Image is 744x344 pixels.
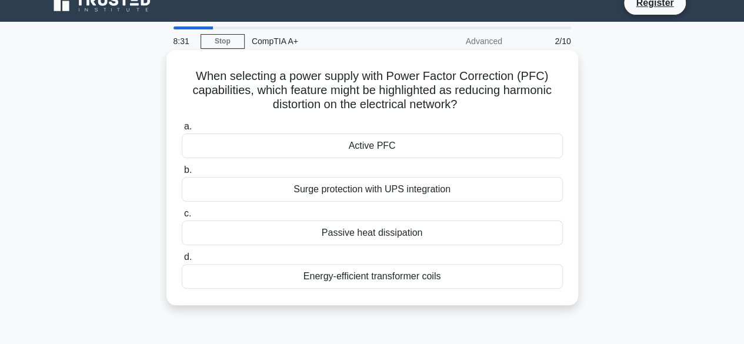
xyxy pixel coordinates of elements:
span: b. [184,165,192,175]
h5: When selecting a power supply with Power Factor Correction (PFC) capabilities, which feature migh... [181,69,564,112]
div: CompTIA A+ [245,29,406,53]
div: Passive heat dissipation [182,221,563,245]
div: Advanced [406,29,509,53]
a: Stop [201,34,245,49]
div: Surge protection with UPS integration [182,177,563,202]
span: c. [184,208,191,218]
span: a. [184,121,192,131]
div: Energy-efficient transformer coils [182,264,563,289]
div: 2/10 [509,29,578,53]
span: d. [184,252,192,262]
div: 8:31 [166,29,201,53]
div: Active PFC [182,133,563,158]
